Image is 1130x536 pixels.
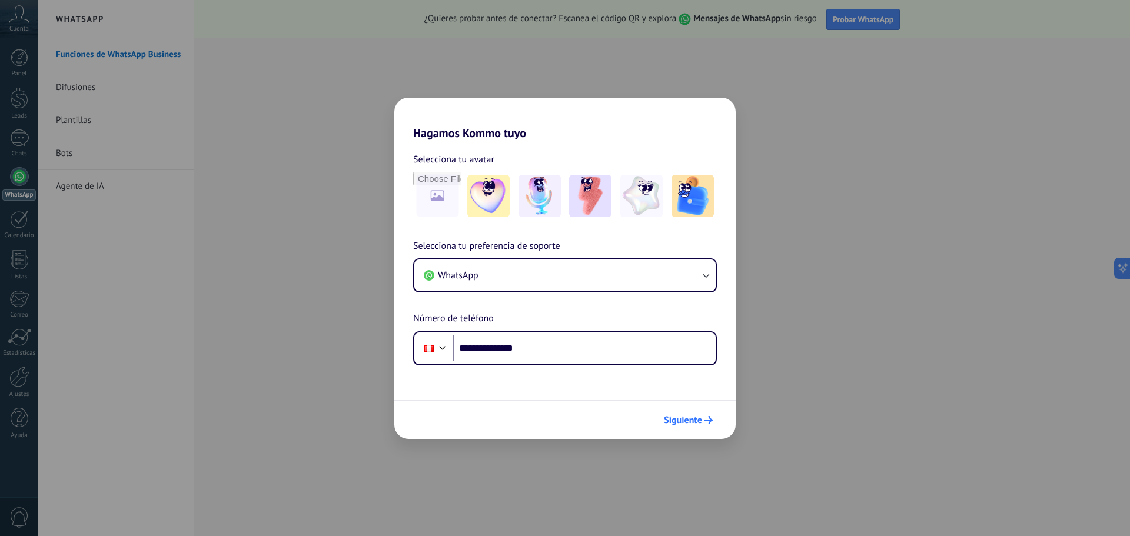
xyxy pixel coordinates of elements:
[413,152,494,167] span: Selecciona tu avatar
[569,175,611,217] img: -3.jpeg
[438,269,478,281] span: WhatsApp
[418,336,440,361] div: Peru: + 51
[519,175,561,217] img: -2.jpeg
[659,410,718,430] button: Siguiente
[413,239,560,254] span: Selecciona tu preferencia de soporte
[672,175,714,217] img: -5.jpeg
[413,311,494,327] span: Número de teléfono
[664,416,702,424] span: Siguiente
[467,175,510,217] img: -1.jpeg
[620,175,663,217] img: -4.jpeg
[394,98,736,140] h2: Hagamos Kommo tuyo
[414,259,716,291] button: WhatsApp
